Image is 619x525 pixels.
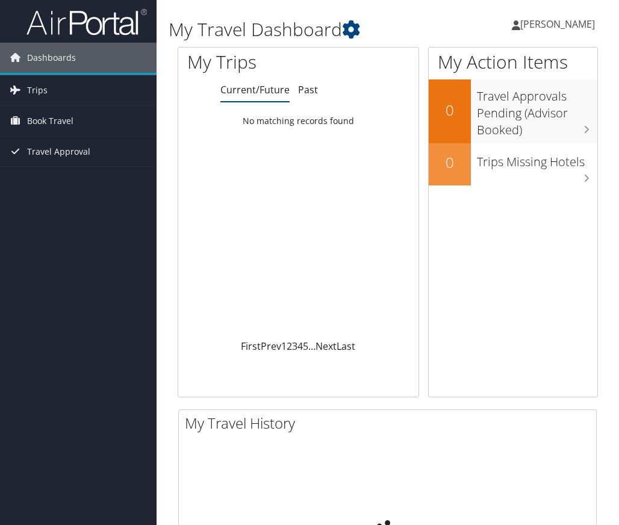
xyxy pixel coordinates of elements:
a: 0Travel Approvals Pending (Advisor Booked) [429,79,597,143]
h2: My Travel History [185,413,596,433]
a: 1 [281,340,287,353]
a: Prev [261,340,281,353]
a: 4 [297,340,303,353]
a: [PERSON_NAME] [512,6,607,42]
img: airportal-logo.png [26,8,147,36]
span: Book Travel [27,106,73,136]
a: Current/Future [220,83,290,96]
span: Trips [27,75,48,105]
h2: 0 [429,100,471,120]
h3: Travel Approvals Pending (Advisor Booked) [477,82,597,138]
td: No matching records found [178,110,418,132]
h1: My Travel Dashboard [169,17,461,42]
a: 0Trips Missing Hotels [429,143,597,185]
a: Last [337,340,355,353]
a: First [241,340,261,353]
h3: Trips Missing Hotels [477,148,597,170]
a: 5 [303,340,308,353]
h1: My Trips [187,49,309,75]
span: … [308,340,316,353]
h2: 0 [429,152,471,173]
a: 2 [287,340,292,353]
a: Next [316,340,337,353]
span: [PERSON_NAME] [520,17,595,31]
span: Travel Approval [27,137,90,167]
h1: My Action Items [429,49,597,75]
a: Past [298,83,318,96]
span: Dashboards [27,43,76,73]
a: 3 [292,340,297,353]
